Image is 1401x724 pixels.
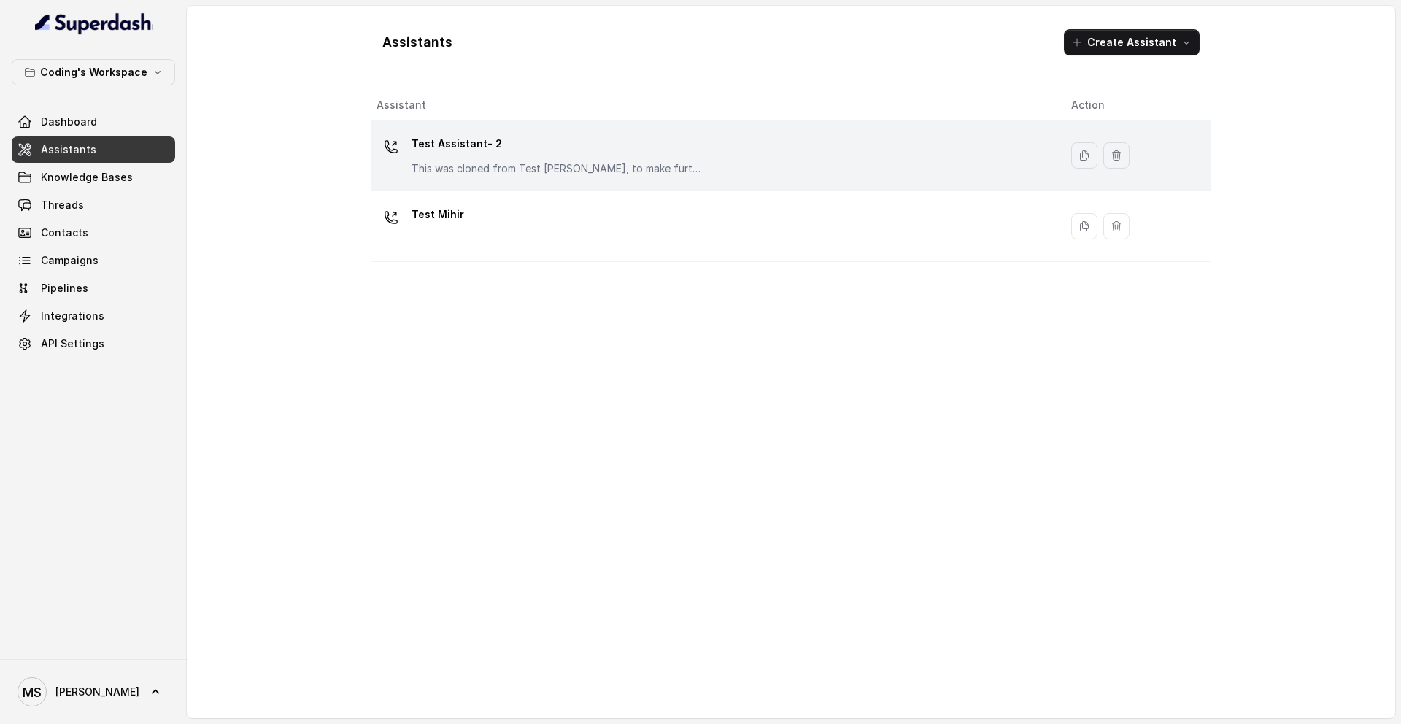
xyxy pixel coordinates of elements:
[412,203,464,226] p: Test Mihir
[41,115,97,129] span: Dashboard
[23,685,42,700] text: MS
[12,164,175,190] a: Knowledge Bases
[1060,90,1211,120] th: Action
[41,253,99,268] span: Campaigns
[12,136,175,163] a: Assistants
[41,226,88,240] span: Contacts
[412,161,703,176] p: This was cloned from Test [PERSON_NAME], to make further changes as discussed with the Superdash ...
[41,336,104,351] span: API Settings
[12,59,175,85] button: Coding's Workspace
[41,142,96,157] span: Assistants
[55,685,139,699] span: [PERSON_NAME]
[12,247,175,274] a: Campaigns
[41,281,88,296] span: Pipelines
[371,90,1060,120] th: Assistant
[12,220,175,246] a: Contacts
[12,671,175,712] a: [PERSON_NAME]
[382,31,452,54] h1: Assistants
[12,275,175,301] a: Pipelines
[12,331,175,357] a: API Settings
[12,192,175,218] a: Threads
[41,198,84,212] span: Threads
[35,12,153,35] img: light.svg
[1064,29,1200,55] button: Create Assistant
[12,109,175,135] a: Dashboard
[412,132,703,155] p: Test Assistant- 2
[41,170,133,185] span: Knowledge Bases
[12,303,175,329] a: Integrations
[40,63,147,81] p: Coding's Workspace
[41,309,104,323] span: Integrations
